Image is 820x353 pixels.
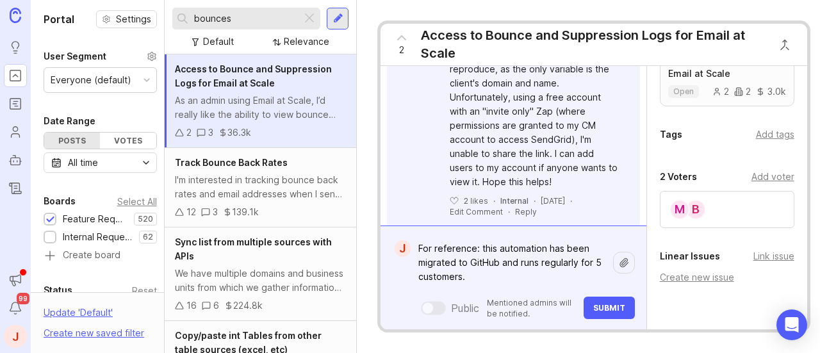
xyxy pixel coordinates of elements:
div: Internal Requests [63,230,133,244]
h1: Portal [44,12,74,27]
a: Autopilot [4,149,27,172]
div: · [570,195,572,206]
div: Link issue [753,249,794,263]
div: Votes [100,133,156,149]
span: Track Bounce Back Rates [175,157,288,168]
a: Access to Bounce and Suppression Logs for Email at Scaleopen223.0k [660,33,794,106]
div: Create new saved filter [44,326,144,340]
p: open [673,86,694,97]
div: 139.1k [232,205,259,219]
p: 520 [138,214,153,224]
button: Announcements [4,268,27,291]
button: J [4,325,27,348]
div: J [395,240,410,257]
div: 36.3k [227,126,251,140]
img: Canny Home [10,8,21,22]
div: Select All [117,198,157,205]
div: Tags [660,127,682,142]
div: Public [451,300,479,316]
div: Reply [515,206,537,217]
div: 16 [186,299,197,313]
div: We have multiple domains and business units from which we gather information and form distributio... [175,267,346,295]
div: Feature Requests [63,212,127,226]
div: Open Intercom Messenger [776,309,807,340]
div: Linear Issues [660,249,720,264]
button: Submit [584,297,635,319]
a: Create board [44,250,157,262]
div: Add tags [756,127,794,142]
div: · [493,195,495,206]
div: 2 [712,87,729,96]
time: [DATE] [541,196,565,206]
div: All time [68,156,98,170]
span: Submit [593,303,625,313]
span: Access to Bounce and Suppression Logs for Email at Scale [175,63,332,88]
div: 12 [186,205,196,219]
div: 2 [734,87,751,96]
a: Changelog [4,177,27,200]
div: B [685,199,706,220]
div: Relevance [284,35,329,49]
div: Date Range [44,113,95,129]
div: 3.0k [756,87,786,96]
textarea: For reference: this automation has been migrated to GitHub and runs regularly for 5 customers. [411,236,613,289]
span: Sync list from multiple sources with APIs [175,236,332,261]
div: As an admin using Email at Scale, I’d really like the ability to view bounce and suppression logs... [175,94,346,122]
a: Roadmaps [4,92,27,115]
div: Default [203,35,234,49]
div: Add voter [751,170,794,184]
svg: toggle icon [136,158,156,168]
a: Access to Bounce and Suppression Logs for Email at ScaleAs an admin using Email at Scale, I’d rea... [165,54,356,148]
div: Posts [44,133,100,149]
a: Portal [4,64,27,87]
div: · [534,195,536,206]
div: 2 Voters [660,169,697,185]
div: · [508,206,510,217]
div: Status [44,283,72,298]
div: User Segment [44,49,106,64]
button: 2 likes [450,195,488,206]
p: Mentioned admins will be notified. [487,297,576,319]
div: Boards [44,193,76,209]
div: I'm interested in tracking bounce back rates and email addresses when I send emails using Contact... [175,173,346,201]
a: Ideas [4,36,27,59]
div: M [669,199,690,220]
button: Notifications [4,297,27,320]
div: Create new issue [660,270,794,284]
div: 224.8k [233,299,263,313]
div: 3 [208,126,213,140]
div: Access to Bounce and Suppression Logs for Email at Scale [421,26,765,62]
p: 2 likes [464,195,488,206]
span: 99 [17,293,29,304]
a: Sync list from multiple sources with APIsWe have multiple domains and business units from which w... [165,227,356,321]
div: 3 [213,205,218,219]
p: 62 [143,232,153,242]
div: Update ' Default ' [44,306,113,326]
div: Edit Comment [450,206,503,217]
div: Reset [132,287,157,294]
input: Search... [194,12,297,26]
button: Close button [772,32,798,58]
button: Settings [96,10,157,28]
a: Users [4,120,27,144]
span: 2 [399,43,404,57]
div: 2 [186,126,192,140]
div: 6 [213,299,219,313]
a: Track Bounce Back RatesI'm interested in tracking bounce back rates and email addresses when I se... [165,148,356,227]
div: Everyone (default) [51,73,131,87]
span: Settings [116,13,151,26]
div: Internal [500,195,529,206]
